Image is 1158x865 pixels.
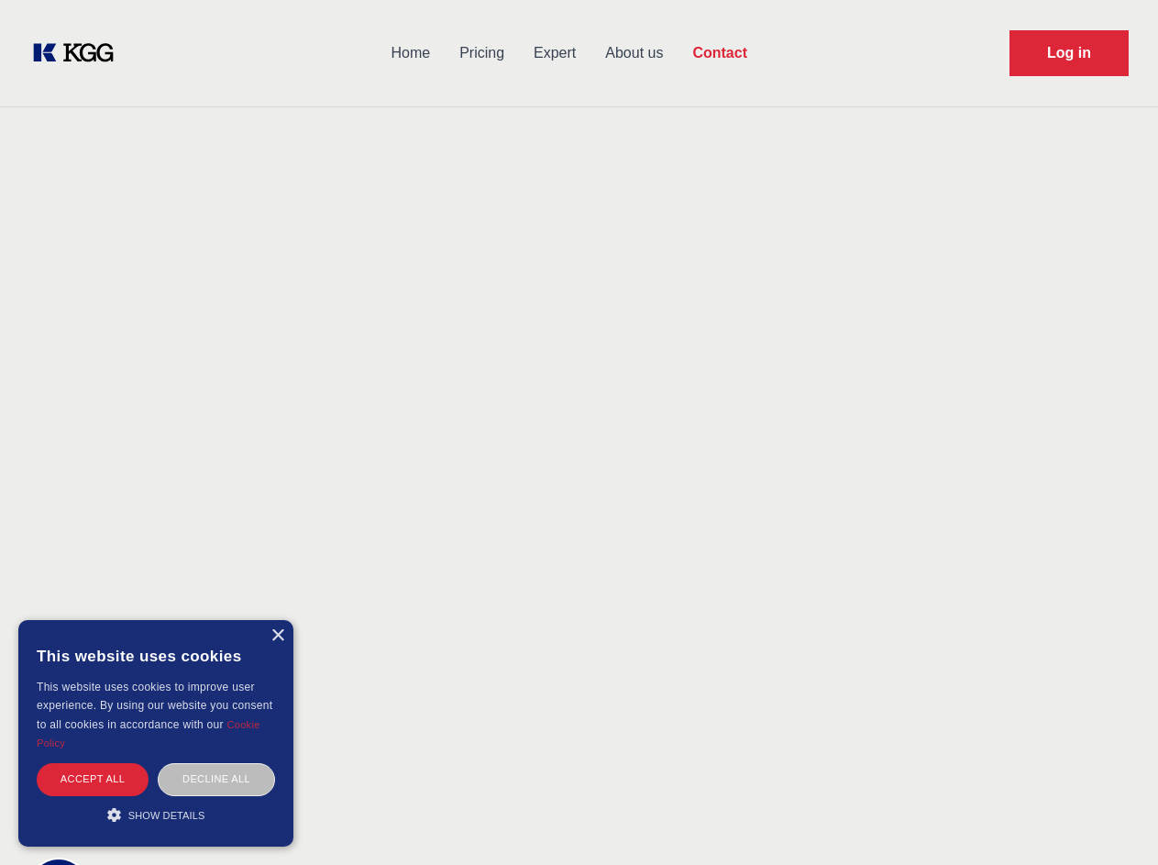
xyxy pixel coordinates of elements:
div: This website uses cookies [37,634,275,678]
span: Show details [128,810,205,821]
a: Home [376,29,445,77]
a: Contact [678,29,762,77]
span: This website uses cookies to improve user experience. By using our website you consent to all coo... [37,681,272,731]
a: Pricing [445,29,519,77]
div: Accept all [37,763,149,795]
iframe: Chat Widget [1066,777,1158,865]
a: Cookie Policy [37,719,260,749]
a: About us [590,29,678,77]
a: Request Demo [1009,30,1129,76]
a: KOL Knowledge Platform: Talk to Key External Experts (KEE) [29,39,128,68]
div: Close [270,629,284,643]
a: Expert [519,29,590,77]
div: Show details [37,805,275,824]
div: Decline all [158,763,275,795]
